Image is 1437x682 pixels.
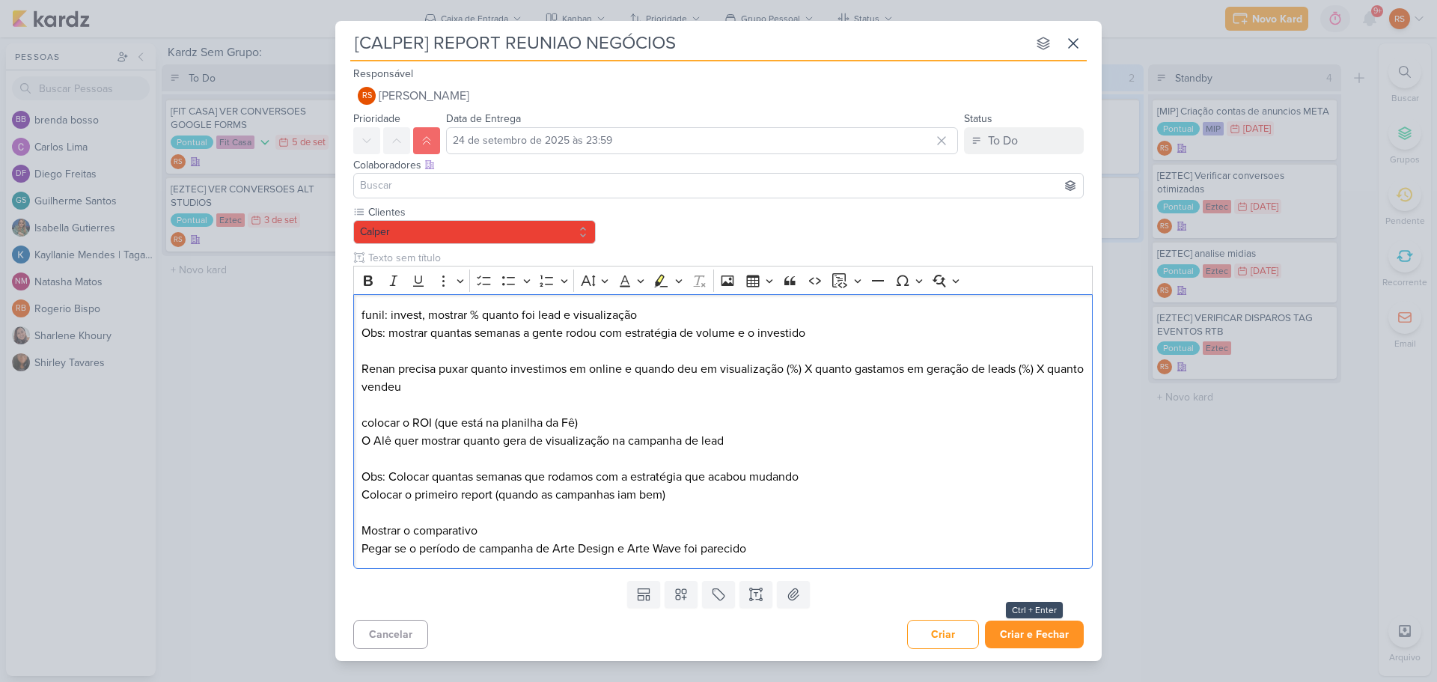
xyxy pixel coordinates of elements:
[353,82,1084,109] button: RS [PERSON_NAME]
[353,220,596,244] button: Calper
[365,250,1093,266] input: Texto sem título
[353,266,1093,295] div: Editor toolbar
[358,87,376,105] div: Renan Sena
[361,396,1085,450] p: colocar o ROI (que está na planilha da Fê) O Alê quer mostrar quanto gera de visualização na camp...
[361,540,1085,558] p: Pegar se o período de campanha de Arte Design e Arte Wave foi parecido
[988,132,1018,150] div: To Do
[361,468,1085,486] p: Obs: Colocar quantas semanas que rodamos com a estratégia que acabou mudando
[964,112,992,125] label: Status
[446,127,958,154] input: Select a date
[446,112,521,125] label: Data de Entrega
[379,87,469,105] span: [PERSON_NAME]
[367,204,596,220] label: Clientes
[353,294,1093,569] div: Editor editing area: main
[353,112,400,125] label: Prioridade
[353,67,413,80] label: Responsável
[964,127,1084,154] button: To Do
[361,504,1085,540] p: ⁠⁠⁠⁠⁠⁠⁠ Mostrar o comparativo
[361,306,1085,324] p: funil: invest, mostrar % quanto foi lead e visualização
[362,92,372,100] p: RS
[907,620,979,649] button: Criar
[350,30,1027,57] input: Kard Sem Título
[985,621,1084,648] button: Criar e Fechar
[361,324,1085,342] p: Obs: mostrar quantas semanas a gente rodou com estratégia de volume e o investido
[1006,602,1063,618] div: Ctrl + Enter
[361,360,1085,396] p: Renan precisa puxar quanto investimos em online e quando deu em visualização (%) X quanto gastamo...
[361,486,1085,504] p: Colocar o primeiro report (quando as campanhas iam bem)
[353,157,1084,173] div: Colaboradores
[353,620,428,649] button: Cancelar
[357,177,1080,195] input: Buscar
